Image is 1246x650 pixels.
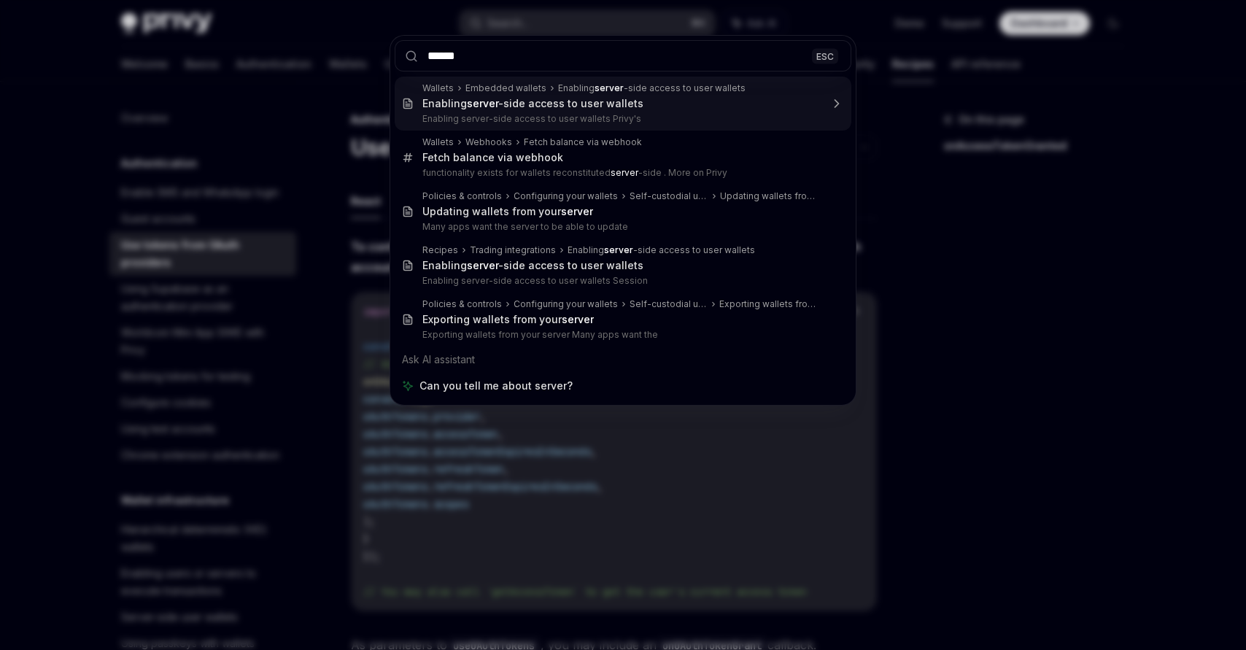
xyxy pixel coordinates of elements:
[422,329,821,341] p: Exporting wallets from your server Many apps want the
[422,259,643,272] div: Enabling -side access to user wallets
[422,298,502,310] div: Policies & controls
[422,136,454,148] div: Wallets
[422,221,821,233] p: Many apps want the server to be able to update
[422,167,821,179] p: functionality exists for wallets reconstituted -side . More on Privy
[422,244,458,256] div: Recipes
[419,379,573,393] span: Can you tell me about server?
[720,190,821,202] div: Updating wallets from your server
[422,113,821,125] p: Enabling server-side access to user wallets Privy's
[465,136,512,148] div: Webhooks
[422,205,593,218] div: Updating wallets from your
[422,97,643,110] div: Enabling -side access to user wallets
[719,298,821,310] div: Exporting wallets from your server
[514,298,618,310] div: Configuring your wallets
[611,167,638,178] b: server
[422,151,563,164] div: Fetch balance via webhook
[604,244,633,255] b: server
[558,82,746,94] div: Enabling -side access to user wallets
[561,205,593,217] b: server
[422,313,594,326] div: Exporting wallets from your
[514,190,618,202] div: Configuring your wallets
[812,48,838,63] div: ESC
[630,298,708,310] div: Self-custodial user wallets
[524,136,642,148] div: Fetch balance via webhook
[562,313,594,325] b: server
[595,82,624,93] b: server
[422,275,821,287] p: Enabling server-side access to user wallets Session
[395,347,851,373] div: Ask AI assistant
[465,82,546,94] div: Embedded wallets
[470,244,556,256] div: Trading integrations
[422,190,502,202] div: Policies & controls
[467,259,498,271] b: server
[630,190,708,202] div: Self-custodial user wallets
[467,97,498,109] b: server
[568,244,755,256] div: Enabling -side access to user wallets
[422,82,454,94] div: Wallets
